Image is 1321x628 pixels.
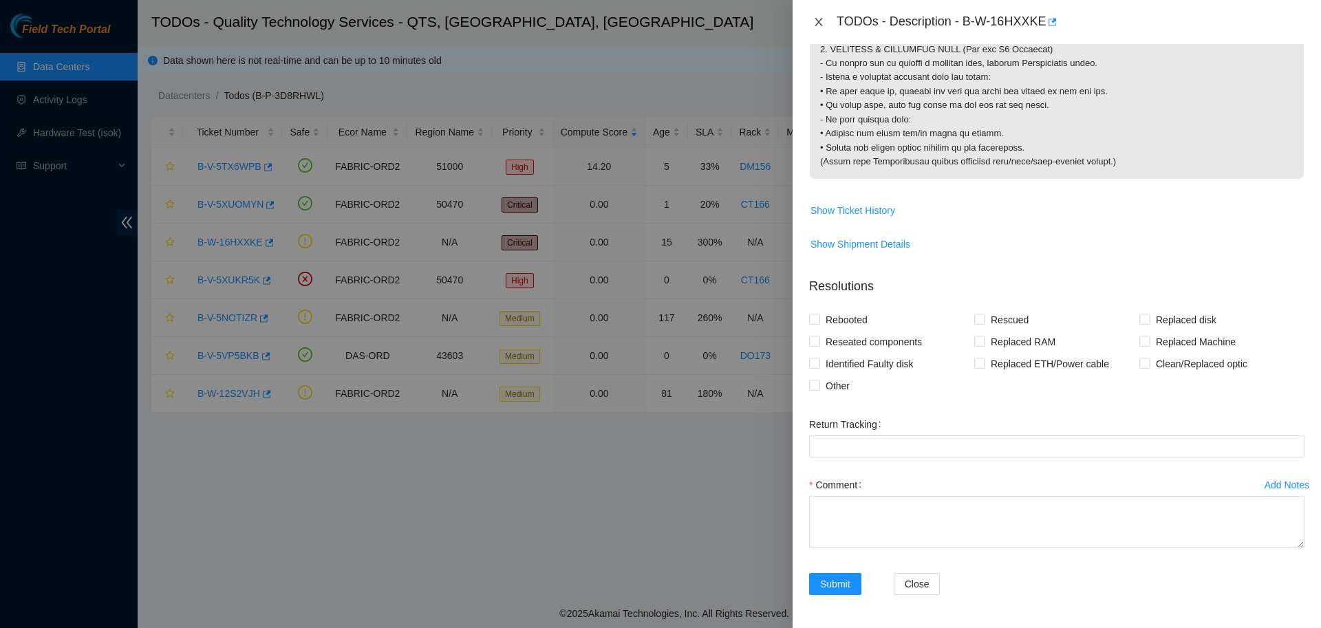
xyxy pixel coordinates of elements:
span: close [813,17,824,28]
span: Replaced ETH/Power cable [985,353,1115,375]
span: Rebooted [820,309,873,331]
button: Add Notes [1264,474,1310,496]
button: Close [809,16,828,29]
button: Show Ticket History [810,199,896,221]
span: Show Shipment Details [810,237,910,252]
span: Other [820,375,855,397]
input: Return Tracking [809,435,1304,457]
span: Close [905,576,930,592]
button: Close [894,573,941,595]
label: Comment [809,474,867,496]
div: Add Notes [1265,480,1309,490]
span: Show Ticket History [810,203,895,218]
span: Identified Faulty disk [820,353,919,375]
p: Resolutions [809,266,1304,296]
span: Submit [820,576,850,592]
span: Reseated components [820,331,927,353]
label: Return Tracking [809,413,887,435]
span: Replaced Machine [1150,331,1241,353]
span: Rescued [985,309,1034,331]
textarea: Comment [809,496,1304,548]
span: Clean/Replaced optic [1150,353,1253,375]
button: Submit [809,573,861,595]
button: Show Shipment Details [810,233,911,255]
div: TODOs - Description - B-W-16HXXKE [837,11,1304,33]
span: Replaced disk [1150,309,1222,331]
span: Replaced RAM [985,331,1061,353]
